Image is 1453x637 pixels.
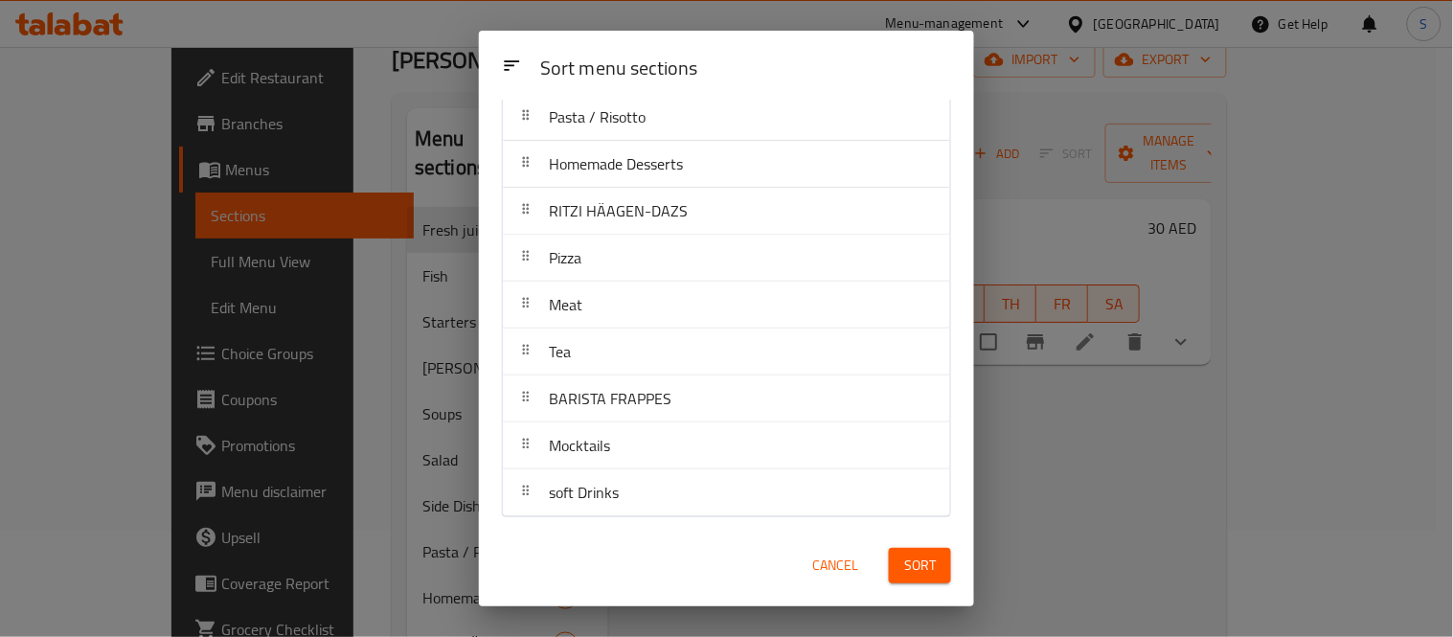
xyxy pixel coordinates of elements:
[549,196,688,225] span: RITZI HÄAGEN-DAZS
[904,554,936,578] span: Sort
[503,329,950,375] div: Tea
[549,102,646,131] span: Pasta / Risotto
[549,337,571,366] span: Tea
[503,469,950,516] div: soft Drinks
[889,548,951,583] button: Sort
[503,282,950,329] div: Meat
[503,422,950,469] div: Mocktails
[503,235,950,282] div: Pizza
[549,478,619,507] span: soft Drinks
[503,94,950,141] div: Pasta / Risotto
[533,48,959,91] div: Sort menu sections
[549,149,683,178] span: Homemade Desserts
[503,188,950,235] div: RITZI HÄAGEN-DAZS
[549,431,610,460] span: Mocktails
[805,548,866,583] button: Cancel
[549,384,671,413] span: BARISTA FRAPPES
[549,290,582,319] span: Meat
[549,243,581,272] span: Pizza
[503,141,950,188] div: Homemade Desserts
[503,375,950,422] div: BARISTA FRAPPES
[812,554,858,578] span: Cancel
